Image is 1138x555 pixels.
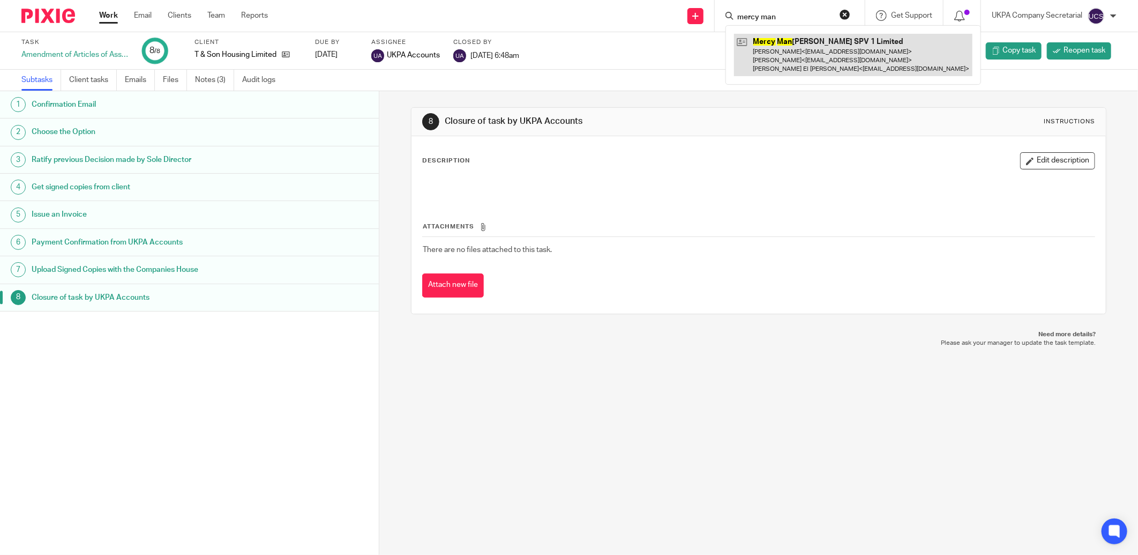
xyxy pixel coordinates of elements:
[1047,42,1111,60] a: Reopen task
[32,262,256,278] h1: Upload Signed Copies with the Companies House
[315,38,358,47] label: Due by
[891,12,932,19] span: Get Support
[1002,45,1036,56] span: Copy task
[371,38,440,47] label: Assignee
[149,45,160,57] div: 8
[194,38,302,47] label: Client
[736,13,833,23] input: Search
[11,152,26,167] div: 3
[32,152,256,168] h1: Ratify previous Decision made by Sole Director
[315,49,358,60] div: [DATE]
[1044,117,1095,126] div: Instructions
[445,116,782,127] h1: Closure of task by UKPA Accounts
[194,49,276,60] p: T & Son Housing Limited
[470,51,519,59] span: [DATE] 6:48am
[21,70,61,91] a: Subtasks
[840,9,850,20] button: Clear
[32,97,256,113] h1: Confirmation Email
[134,10,152,21] a: Email
[453,38,519,47] label: Closed by
[125,70,155,91] a: Emails
[32,290,256,306] h1: Closure of task by UKPA Accounts
[422,157,470,165] p: Description
[11,290,26,305] div: 8
[11,125,26,140] div: 2
[154,48,160,54] small: /8
[992,10,1082,21] p: UKPA Company Secretarial
[1088,8,1105,25] img: svg%3E
[11,97,26,112] div: 1
[387,50,440,61] span: UKPA Accounts
[21,9,75,23] img: Pixie
[423,246,552,254] span: There are no files attached to this task.
[422,339,1096,347] p: Please ask your manager to update the task template.
[242,70,283,91] a: Audit logs
[11,235,26,250] div: 6
[422,273,484,298] button: Attach new file
[11,180,26,195] div: 4
[422,330,1096,339] p: Need more details?
[422,113,439,130] div: 8
[371,49,384,62] img: svg%3E
[163,70,187,91] a: Files
[32,179,256,195] h1: Get signed copies from client
[11,208,26,223] div: 5
[32,234,256,250] h1: Payment Confirmation from UKPA Accounts
[1020,152,1095,169] button: Edit description
[69,70,117,91] a: Client tasks
[21,49,129,60] div: Amendment of Articles of Association
[11,262,26,277] div: 7
[423,224,474,230] span: Attachments
[168,10,191,21] a: Clients
[99,10,118,21] a: Work
[32,206,256,223] h1: Issue an Invoice
[21,38,129,47] label: Task
[1064,45,1105,56] span: Reopen task
[195,70,234,91] a: Notes (3)
[986,42,1042,60] a: Copy task
[241,10,268,21] a: Reports
[453,49,466,62] img: svg%3E
[207,10,225,21] a: Team
[32,124,256,140] h1: Choose the Option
